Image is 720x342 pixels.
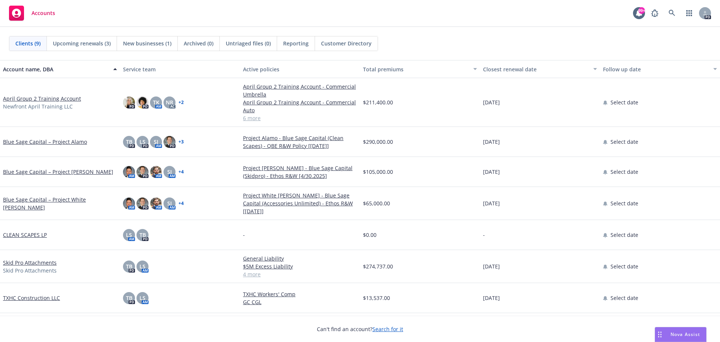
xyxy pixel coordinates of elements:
[363,199,390,207] span: $65,000.00
[610,294,638,302] span: Select date
[120,60,240,78] button: Service team
[483,199,500,207] span: [DATE]
[243,298,357,306] a: GC CGL
[154,138,158,146] span: SJ
[243,262,357,270] a: $5M Excess Liability
[139,262,145,270] span: LS
[53,39,111,47] span: Upcoming renewals (3)
[243,98,357,114] a: April Group 2 Training Account - Commercial Auto
[243,231,245,239] span: -
[123,96,135,108] img: photo
[283,39,309,47] span: Reporting
[483,262,500,270] span: [DATE]
[178,100,184,105] a: + 2
[3,231,47,239] a: CLEAN SCAPES LP
[363,231,376,239] span: $0.00
[139,138,145,146] span: LS
[136,197,148,209] img: photo
[243,270,357,278] a: 4 more
[600,60,720,78] button: Follow up date
[153,98,159,106] span: TK
[363,168,393,176] span: $105,000.00
[184,39,213,47] span: Archived (0)
[123,197,135,209] img: photo
[150,166,162,178] img: photo
[243,290,357,298] a: TXHC Workers' Comp
[610,138,638,146] span: Select date
[610,262,638,270] span: Select date
[166,98,173,106] span: NR
[243,65,357,73] div: Active policies
[682,6,697,21] a: Switch app
[126,262,132,270] span: TB
[243,191,357,215] a: Project White [PERSON_NAME] - Blue Sage Capital (Accessories Unlimited) - Ethos R&W [[DATE]]
[163,136,175,148] img: photo
[603,65,709,73] div: Follow up date
[3,102,73,110] span: Newfront April Training LLC
[31,10,55,16] span: Accounts
[178,170,184,174] a: + 4
[3,196,117,211] a: Blue Sage Capital – Project White [PERSON_NAME]
[3,95,81,102] a: April Group 2 Training Account
[638,7,645,14] div: 99+
[240,60,360,78] button: Active policies
[483,168,500,176] span: [DATE]
[363,294,390,302] span: $13,537.00
[136,96,148,108] img: photo
[139,294,145,302] span: LS
[363,65,469,73] div: Total premiums
[3,294,60,302] a: TXHC Construction LLC
[363,262,393,270] span: $274,737.00
[360,60,480,78] button: Total premiums
[363,138,393,146] span: $290,000.00
[321,39,372,47] span: Customer Directory
[3,168,113,176] a: Blue Sage Capital – Project [PERSON_NAME]
[243,83,357,98] a: April Group 2 Training Account - Commercial Umbrella
[6,3,58,24] a: Accounts
[178,201,184,206] a: + 4
[483,231,485,239] span: -
[243,164,357,180] a: Project [PERSON_NAME] - Blue Sage Capital (Skidpro) - Ethos R&W [4/30.2025]
[317,325,403,333] span: Can't find an account?
[3,138,87,146] a: Blue Sage Capital – Project Alamo
[483,65,589,73] div: Closest renewal date
[123,65,237,73] div: Service team
[126,294,132,302] span: TB
[167,199,172,207] span: SJ
[3,65,109,73] div: Account name, DBA
[610,199,638,207] span: Select date
[483,98,500,106] span: [DATE]
[139,231,146,239] span: TB
[647,6,662,21] a: Report a Bug
[243,114,357,122] a: 6 more
[363,98,393,106] span: $211,400.00
[483,294,500,302] span: [DATE]
[123,39,171,47] span: New businesses (1)
[610,98,638,106] span: Select date
[483,138,500,146] span: [DATE]
[610,231,638,239] span: Select date
[126,138,132,146] span: TB
[167,168,172,176] span: SJ
[655,327,706,342] button: Nova Assist
[480,60,600,78] button: Closest renewal date
[243,134,357,150] a: Project Alamo - Blue Sage Capital (Clean Scapes) - QBE R&W Policy [[DATE]]
[372,325,403,333] a: Search for it
[15,39,40,47] span: Clients (9)
[243,255,357,262] a: General Liability
[610,168,638,176] span: Select date
[664,6,679,21] a: Search
[150,197,162,209] img: photo
[3,267,57,274] span: Skid Pro Attachments
[136,166,148,178] img: photo
[3,259,57,267] a: Skid Pro Attachments
[670,331,700,337] span: Nova Assist
[126,231,132,239] span: LS
[226,39,271,47] span: Untriaged files (0)
[178,140,184,144] a: + 3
